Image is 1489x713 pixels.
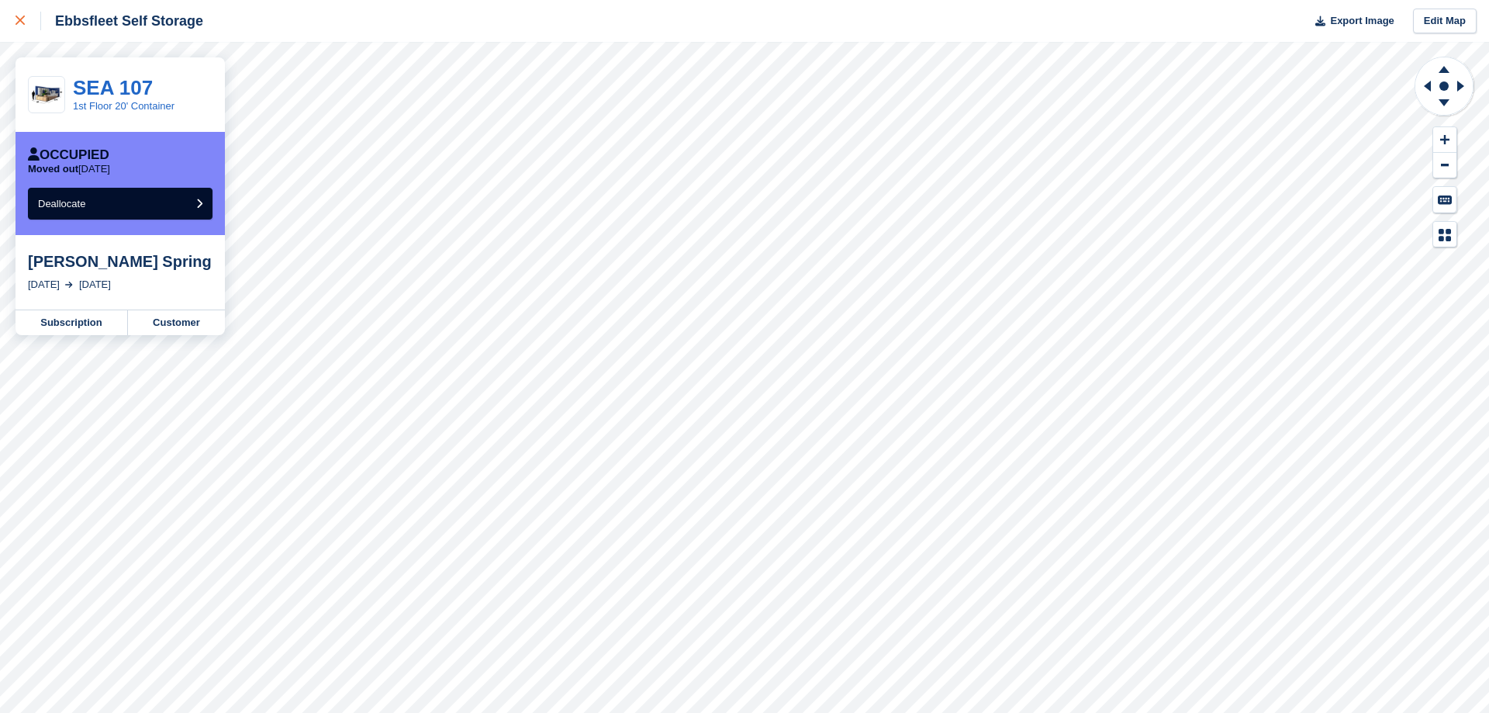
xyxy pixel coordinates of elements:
[29,81,64,109] img: 20-ft-container.jpg
[28,188,212,220] button: Deallocate
[28,277,60,292] div: [DATE]
[1306,9,1394,34] button: Export Image
[28,163,110,175] p: [DATE]
[1413,9,1477,34] a: Edit Map
[1433,187,1456,213] button: Keyboard Shortcuts
[28,147,109,163] div: Occupied
[28,163,78,175] span: Moved out
[28,252,212,271] div: [PERSON_NAME] Spring
[41,12,203,30] div: Ebbsfleet Self Storage
[128,310,225,335] a: Customer
[65,282,73,288] img: arrow-right-light-icn-cde0832a797a2874e46488d9cf13f60e5c3a73dbe684e267c42b8395dfbc2abf.svg
[79,277,111,292] div: [DATE]
[1433,127,1456,153] button: Zoom In
[1433,153,1456,178] button: Zoom Out
[38,198,85,209] span: Deallocate
[73,76,153,99] a: SEA 107
[73,100,174,112] a: 1st Floor 20' Container
[16,310,128,335] a: Subscription
[1433,222,1456,247] button: Map Legend
[1330,13,1394,29] span: Export Image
